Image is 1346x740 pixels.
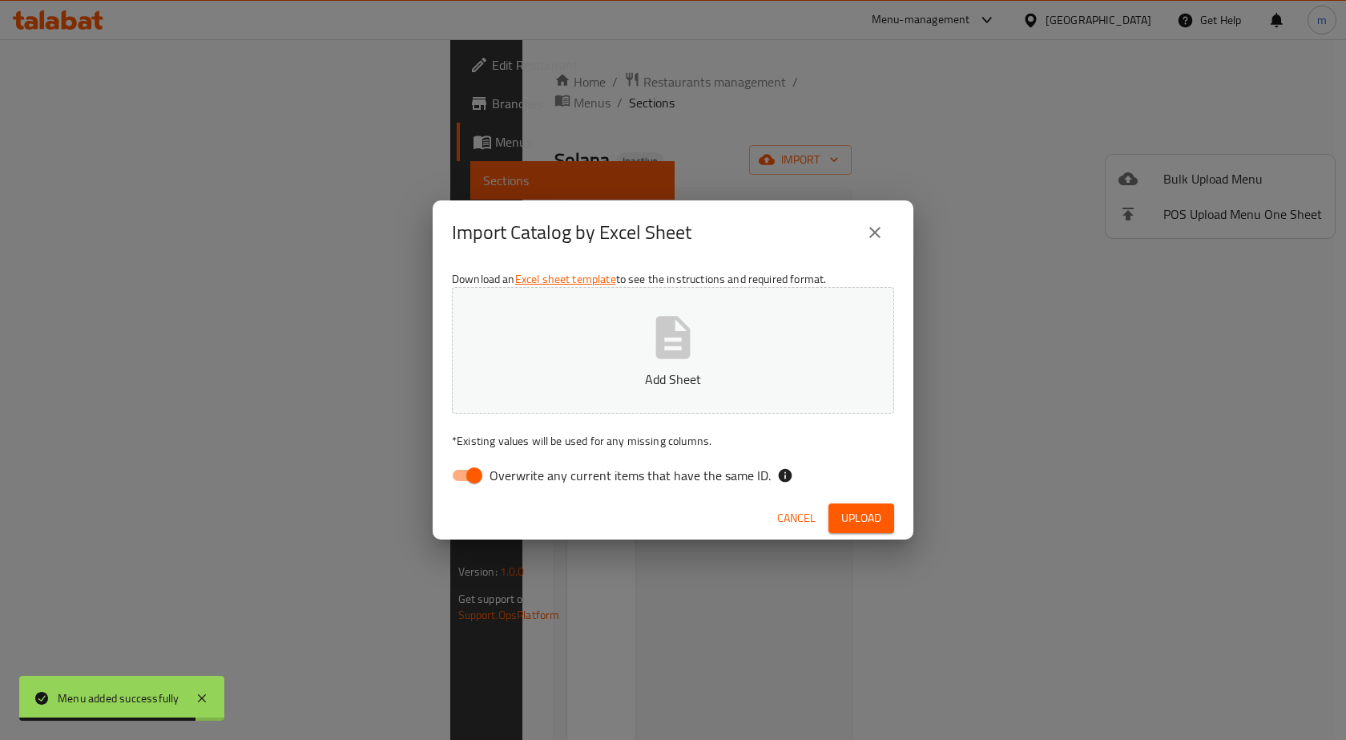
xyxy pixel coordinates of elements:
span: Cancel [777,508,816,528]
a: Excel sheet template [515,269,616,289]
span: Upload [841,508,881,528]
button: Add Sheet [452,287,894,414]
svg: If the overwrite option isn't selected, then the items that match an existing ID will be ignored ... [777,467,793,483]
button: close [856,213,894,252]
h2: Import Catalog by Excel Sheet [452,220,691,245]
p: Existing values will be used for any missing columns. [452,433,894,449]
button: Cancel [771,503,822,533]
button: Upload [828,503,894,533]
div: Menu added successfully [58,689,179,707]
div: Download an to see the instructions and required format. [433,265,913,497]
span: Overwrite any current items that have the same ID. [490,466,771,485]
p: Add Sheet [477,370,869,389]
